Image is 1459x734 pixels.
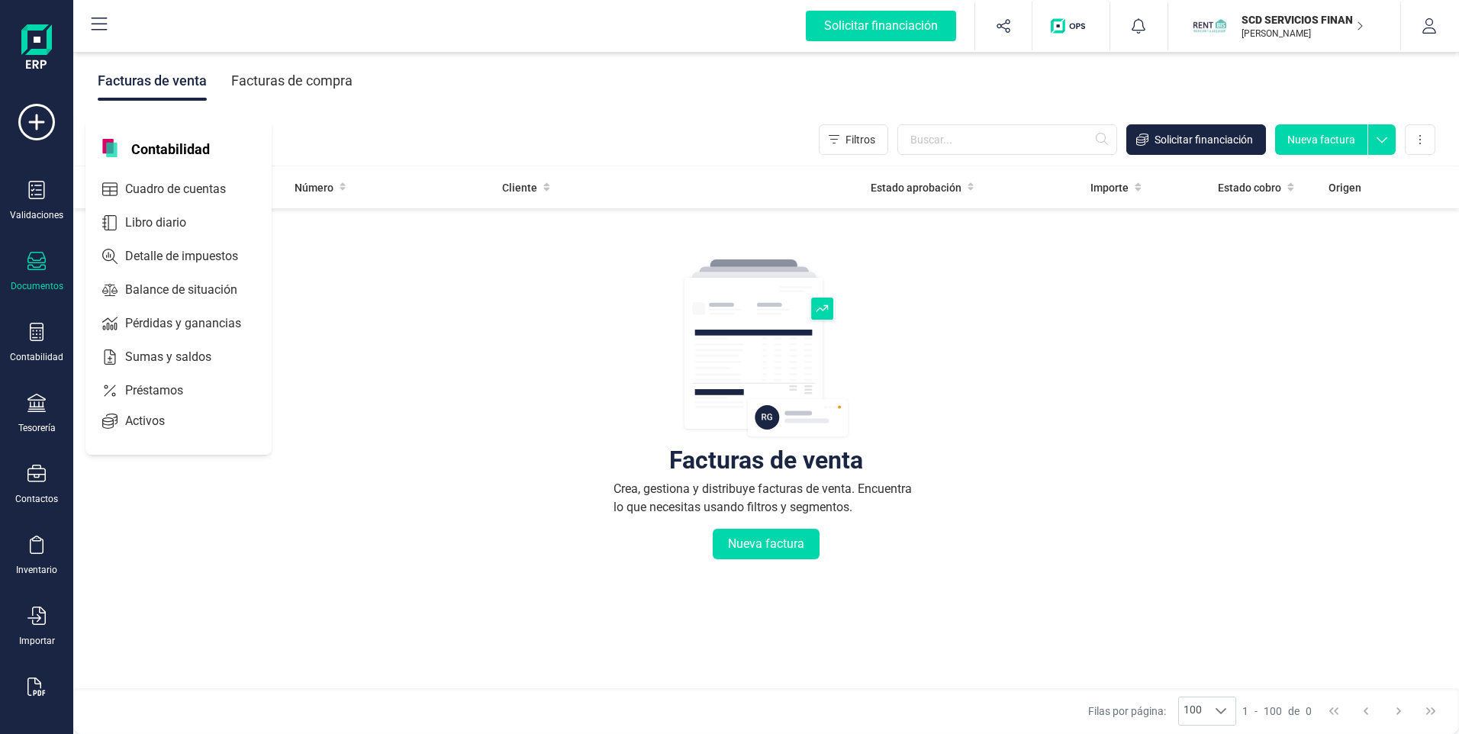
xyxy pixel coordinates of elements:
button: First Page [1319,697,1348,726]
span: Balance de situación [119,281,265,299]
span: Libro diario [119,214,214,232]
div: Crea, gestiona y distribuye facturas de venta. Encuentra lo que necesitas usando filtros y segmen... [614,480,919,517]
span: Importe [1090,180,1129,195]
span: 100 [1179,697,1206,725]
span: Número [295,180,333,195]
span: 1 [1242,703,1248,719]
button: SCSCD SERVICIOS FINANCIEROS SL[PERSON_NAME] [1187,2,1382,50]
span: 100 [1264,703,1282,719]
div: Documentos [11,280,63,292]
span: Contabilidad [122,139,219,157]
span: Cliente [502,180,537,195]
button: Solicitar financiación [787,2,974,50]
span: Solicitar financiación [1155,132,1253,147]
img: Logo de OPS [1051,18,1091,34]
span: 0 [1306,703,1312,719]
div: Validaciones [10,209,63,221]
p: [PERSON_NAME] [1242,27,1364,40]
button: Previous Page [1351,697,1380,726]
button: Solicitar financiación [1126,124,1266,155]
img: img-empty-table.svg [682,257,850,440]
div: Contabilidad [10,351,63,363]
div: Facturas de venta [98,61,207,101]
div: Inventario [16,564,57,576]
img: SC [1193,9,1226,43]
div: - [1242,703,1312,719]
span: Pérdidas y ganancias [119,314,269,333]
button: Nueva factura [1275,124,1367,155]
div: Filas por página: [1088,697,1236,726]
button: Next Page [1384,697,1413,726]
div: Solicitar financiación [806,11,956,41]
span: de [1288,703,1300,719]
input: Buscar... [897,124,1117,155]
p: SCD SERVICIOS FINANCIEROS SL [1242,12,1364,27]
span: Estado cobro [1218,180,1281,195]
div: Importar [19,635,55,647]
button: Filtros [819,124,888,155]
button: Nueva factura [713,529,820,559]
span: Filtros [845,132,875,147]
div: Facturas de venta [669,452,863,468]
div: Contactos [15,493,58,505]
span: Detalle de impuestos [119,247,266,266]
span: Origen [1329,180,1361,195]
span: Préstamos [119,381,211,400]
button: Last Page [1416,697,1445,726]
span: Estado aprobación [871,180,961,195]
span: Activos [119,412,192,430]
button: Logo de OPS [1042,2,1100,50]
span: Sumas y saldos [119,348,239,366]
div: Facturas de compra [231,61,353,101]
img: Logo Finanedi [21,24,52,73]
span: Cuadro de cuentas [119,180,253,198]
div: Tesorería [18,422,56,434]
